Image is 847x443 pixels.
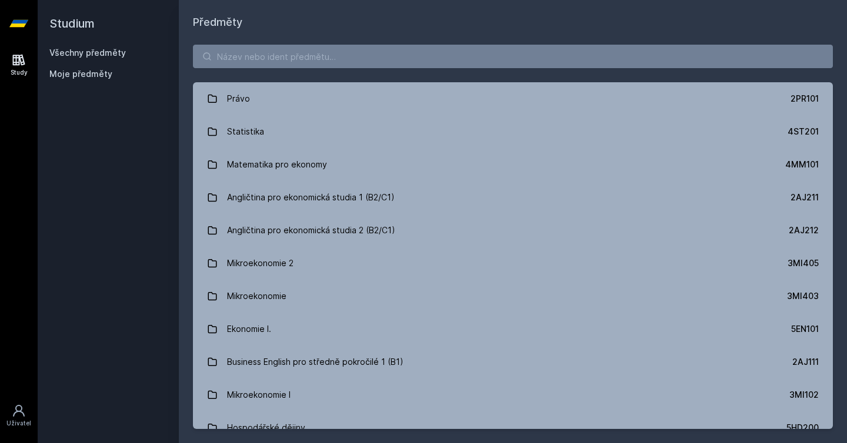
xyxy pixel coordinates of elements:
a: Právo 2PR101 [193,82,833,115]
div: 5HD200 [786,422,819,434]
div: 5EN101 [791,323,819,335]
div: 3MI102 [789,389,819,401]
a: Business English pro středně pokročilé 1 (B1) 2AJ111 [193,345,833,378]
div: Matematika pro ekonomy [227,153,327,176]
div: 2AJ211 [791,192,819,203]
div: Study [11,68,28,77]
div: 3MI405 [788,257,819,269]
a: Statistika 4ST201 [193,115,833,148]
div: 2PR101 [791,93,819,105]
div: Uživatel [6,419,31,428]
a: Study [2,47,35,83]
h1: Předměty [193,14,833,31]
a: Angličtina pro ekonomická studia 1 (B2/C1) 2AJ211 [193,181,833,214]
div: Angličtina pro ekonomická studia 2 (B2/C1) [227,219,395,242]
div: 4ST201 [788,126,819,137]
a: Angličtina pro ekonomická studia 2 (B2/C1) 2AJ212 [193,214,833,247]
a: Mikroekonomie 3MI403 [193,280,833,313]
div: Mikroekonomie [227,284,286,308]
a: Mikroekonomie I 3MI102 [193,378,833,411]
a: Ekonomie I. 5EN101 [193,313,833,345]
div: Ekonomie I. [227,317,271,341]
div: Právo [227,87,250,110]
div: 3MI403 [787,290,819,302]
div: Hospodářské dějiny [227,416,305,439]
a: Matematika pro ekonomy 4MM101 [193,148,833,181]
div: 4MM101 [785,159,819,170]
div: Mikroekonomie I [227,383,291,407]
span: Moje předměty [49,68,112,80]
div: 2AJ212 [789,224,819,236]
div: Mikroekonomie 2 [227,251,294,275]
div: Statistika [227,120,264,143]
div: 2AJ111 [792,356,819,368]
div: Angličtina pro ekonomická studia 1 (B2/C1) [227,186,395,209]
div: Business English pro středně pokročilé 1 (B1) [227,350,404,374]
a: Mikroekonomie 2 3MI405 [193,247,833,280]
a: Uživatel [2,398,35,434]
a: Všechny předměty [49,48,126,58]
input: Název nebo ident předmětu… [193,45,833,68]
